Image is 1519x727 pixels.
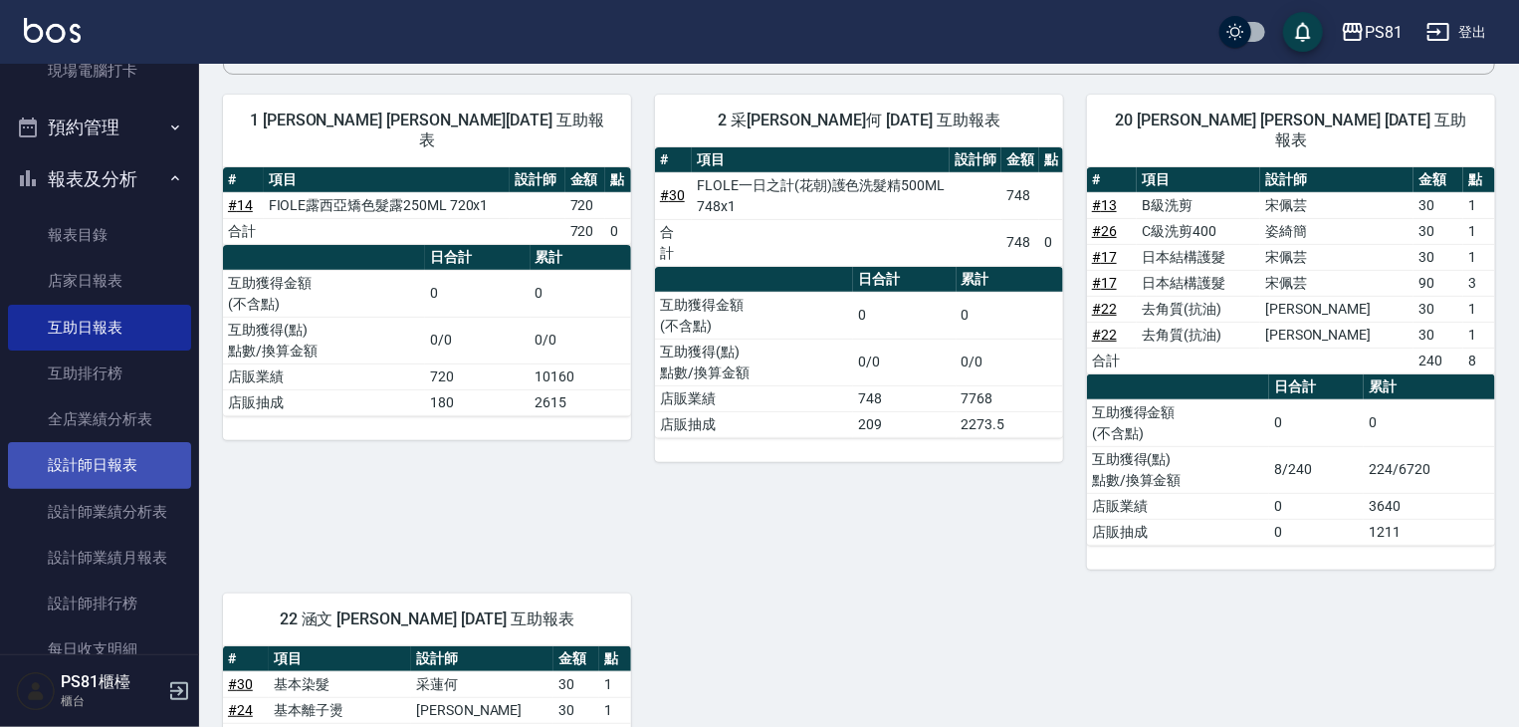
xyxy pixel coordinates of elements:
a: #17 [1092,249,1117,265]
td: 采蓮何 [411,671,553,697]
span: 20 [PERSON_NAME] [PERSON_NAME] [DATE] 互助報表 [1111,111,1471,150]
td: 2615 [531,389,631,415]
td: 合計 [223,218,264,244]
th: 累計 [531,245,631,271]
td: 日本結構護髮 [1137,270,1260,296]
th: 金額 [1001,147,1039,173]
td: 2273.5 [957,411,1063,437]
th: 金額 [1413,167,1463,193]
td: 748 [1001,172,1039,219]
div: PS81 [1365,20,1403,45]
td: 0 [1039,219,1063,266]
td: 去角質(抗油) [1137,322,1260,348]
th: 累計 [1364,374,1495,400]
td: 0 [1269,519,1364,545]
td: [PERSON_NAME] [411,697,553,723]
a: 設計師業績月報表 [8,535,191,581]
td: 8/240 [1269,446,1364,493]
a: 設計師日報表 [8,442,191,488]
a: #26 [1092,223,1117,239]
td: 748 [853,385,957,411]
a: #30 [228,676,253,692]
td: 209 [853,411,957,437]
td: 0/0 [425,317,531,363]
td: 7768 [957,385,1063,411]
span: 1 [PERSON_NAME] [PERSON_NAME][DATE] 互助報表 [247,111,607,150]
td: 1 [1463,218,1495,244]
a: 互助日報表 [8,305,191,351]
td: 店販業績 [223,363,425,389]
th: # [223,646,269,672]
th: 點 [1463,167,1495,193]
td: 30 [1413,322,1463,348]
td: 30 [1413,192,1463,218]
a: #14 [228,197,253,213]
p: 櫃台 [61,692,162,710]
td: 30 [1413,296,1463,322]
td: 30 [553,671,599,697]
td: 合計 [1087,348,1137,373]
td: [PERSON_NAME] [1260,322,1413,348]
td: 30 [1413,218,1463,244]
img: Person [16,671,56,711]
td: 1211 [1364,519,1495,545]
td: 日本結構護髮 [1137,244,1260,270]
td: 3640 [1364,493,1495,519]
td: 0/0 [957,339,1063,385]
th: 點 [599,646,631,672]
td: [PERSON_NAME] [1260,296,1413,322]
span: 2 采[PERSON_NAME]何 [DATE] 互助報表 [679,111,1039,130]
td: 去角質(抗油) [1137,296,1260,322]
td: 宋佩芸 [1260,270,1413,296]
td: 180 [425,389,531,415]
th: 項目 [264,167,510,193]
td: 224/6720 [1364,446,1495,493]
td: 互助獲得金額 (不含點) [1087,399,1269,446]
td: 互助獲得(點) 點數/換算金額 [655,339,853,385]
td: 宋佩芸 [1260,244,1413,270]
table: a dense table [655,267,1063,438]
td: 基本染髮 [269,671,411,697]
img: Logo [24,18,81,43]
td: 1 [1463,322,1495,348]
td: 互助獲得金額 (不含點) [223,270,425,317]
h5: PS81櫃檯 [61,672,162,692]
a: 店家日報表 [8,258,191,304]
th: 設計師 [1260,167,1413,193]
th: 日合計 [1269,374,1364,400]
td: 30 [1413,244,1463,270]
a: #22 [1092,327,1117,343]
span: 22 涵文 [PERSON_NAME] [DATE] 互助報表 [247,609,607,629]
th: 設計師 [510,167,565,193]
td: 720 [425,363,531,389]
td: 90 [1413,270,1463,296]
th: 日合計 [853,267,957,293]
td: 0 [957,292,1063,339]
td: 0 [1269,399,1364,446]
td: 30 [553,697,599,723]
th: 項目 [269,646,411,672]
button: 預約管理 [8,102,191,153]
a: 設計師業績分析表 [8,489,191,535]
a: 每日收支明細 [8,626,191,672]
th: 項目 [692,147,950,173]
td: 店販抽成 [223,389,425,415]
th: 點 [605,167,631,193]
table: a dense table [223,245,631,416]
th: 金額 [565,167,606,193]
button: save [1283,12,1323,52]
table: a dense table [655,147,1063,267]
a: 報表目錄 [8,212,191,258]
td: 1 [1463,192,1495,218]
th: 金額 [553,646,599,672]
td: C級洗剪400 [1137,218,1260,244]
button: PS81 [1333,12,1410,53]
td: 互助獲得(點) 點數/換算金額 [1087,446,1269,493]
a: #13 [1092,197,1117,213]
td: 0 [425,270,531,317]
td: 1 [599,671,631,697]
td: B級洗剪 [1137,192,1260,218]
th: 設計師 [411,646,553,672]
td: 宋佩芸 [1260,192,1413,218]
td: 互助獲得金額 (不含點) [655,292,853,339]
